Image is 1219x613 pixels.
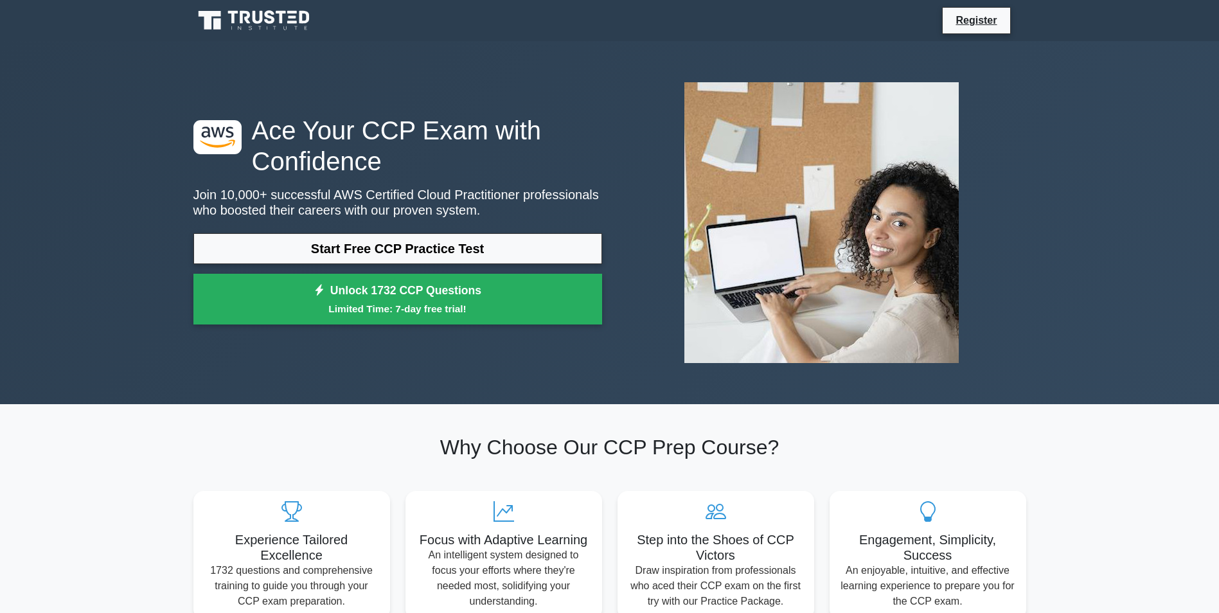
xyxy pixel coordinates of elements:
[193,435,1026,459] h2: Why Choose Our CCP Prep Course?
[204,532,380,563] h5: Experience Tailored Excellence
[193,233,602,264] a: Start Free CCP Practice Test
[416,547,592,609] p: An intelligent system designed to focus your efforts where they're needed most, solidifying your ...
[628,532,804,563] h5: Step into the Shoes of CCP Victors
[840,532,1016,563] h5: Engagement, Simplicity, Success
[948,12,1004,28] a: Register
[209,301,586,316] small: Limited Time: 7-day free trial!
[416,532,592,547] h5: Focus with Adaptive Learning
[193,274,602,325] a: Unlock 1732 CCP QuestionsLimited Time: 7-day free trial!
[628,563,804,609] p: Draw inspiration from professionals who aced their CCP exam on the first try with our Practice Pa...
[193,115,602,177] h1: Ace Your CCP Exam with Confidence
[193,187,602,218] p: Join 10,000+ successful AWS Certified Cloud Practitioner professionals who boosted their careers ...
[204,563,380,609] p: 1732 questions and comprehensive training to guide you through your CCP exam preparation.
[840,563,1016,609] p: An enjoyable, intuitive, and effective learning experience to prepare you for the CCP exam.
